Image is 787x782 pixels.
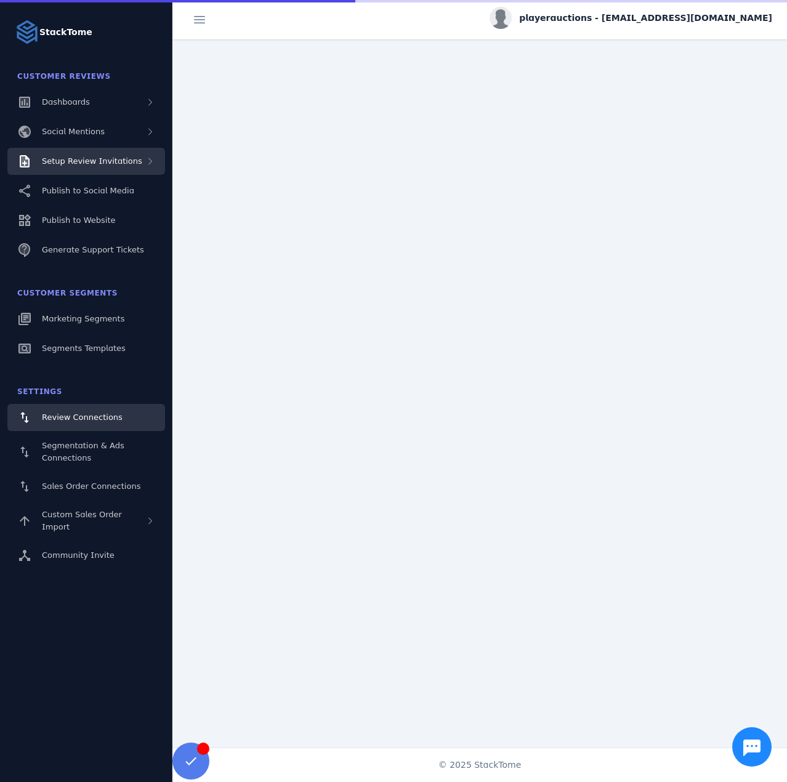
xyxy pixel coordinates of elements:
a: Community Invite [7,542,165,569]
span: Segments Templates [42,344,126,353]
a: Generate Support Tickets [7,236,165,264]
span: Sales Order Connections [42,482,140,491]
span: Publish to Social Media [42,186,134,195]
span: Settings [17,387,62,396]
button: playerauctions - [EMAIL_ADDRESS][DOMAIN_NAME] [490,7,772,29]
span: Customer Segments [17,289,118,297]
span: Social Mentions [42,127,105,136]
span: Review Connections [42,413,123,422]
img: Logo image [15,20,39,44]
span: Customer Reviews [17,72,111,81]
a: Publish to Social Media [7,177,165,204]
a: Review Connections [7,404,165,431]
span: Custom Sales Order Import [42,510,122,531]
span: © 2025 StackTome [438,759,522,772]
span: Publish to Website [42,216,115,225]
span: Setup Review Invitations [42,156,142,166]
a: Sales Order Connections [7,473,165,500]
a: Segmentation & Ads Connections [7,433,165,470]
a: Marketing Segments [7,305,165,333]
span: Marketing Segments [42,314,124,323]
span: Generate Support Tickets [42,245,144,254]
span: Segmentation & Ads Connections [42,441,124,462]
a: Segments Templates [7,335,165,362]
span: Community Invite [42,550,115,560]
span: Dashboards [42,97,90,107]
a: Publish to Website [7,207,165,234]
img: profile.jpg [490,7,512,29]
strong: StackTome [39,26,92,39]
span: playerauctions - [EMAIL_ADDRESS][DOMAIN_NAME] [519,12,772,25]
